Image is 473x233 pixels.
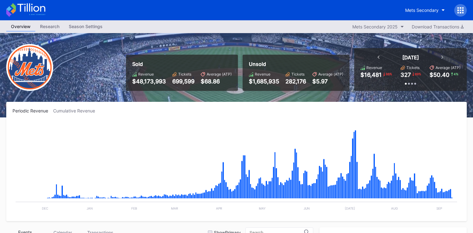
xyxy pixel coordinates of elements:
div: $50.40 [430,72,450,78]
div: Tickets [291,72,304,77]
text: Dec [42,206,48,210]
text: [DATE] [345,206,355,210]
div: 327 [400,72,411,78]
img: New-York-Mets-Transparent.png [6,44,53,91]
div: Sold [132,61,232,67]
div: Unsold [249,61,343,67]
div: Revenue [366,65,382,70]
div: $48,173,993 [132,78,166,85]
button: Download Transactions [409,22,467,31]
div: Average (ATP) [435,65,460,70]
div: 88 % [385,72,393,77]
text: Jun [304,206,310,210]
text: Sep [436,206,442,210]
div: $16,481 [360,72,382,78]
div: $1,685,935 [249,78,279,85]
div: Tickets [406,65,420,70]
div: Revenue [138,72,154,77]
div: $5.97 [312,78,343,85]
text: Feb [131,206,137,210]
div: Revenue [255,72,270,77]
text: May [259,206,266,210]
div: Download Transactions [412,24,464,29]
text: Mar [171,206,178,210]
div: Mets Secondary [405,7,439,13]
div: 4 % [453,72,459,77]
a: Overview [6,22,35,32]
text: Apr [216,206,222,210]
div: $68.86 [201,78,232,85]
a: Research [35,22,64,32]
button: Mets Secondary [400,4,450,16]
text: Jan [87,206,93,210]
div: 282,176 [285,78,306,85]
div: [DATE] [402,54,419,61]
div: Season Settings [64,22,107,31]
svg: Chart title [13,121,460,215]
div: Periodic Revenue [13,108,53,113]
div: Average (ATP) [318,72,343,77]
div: Cumulative Revenue [53,108,100,113]
div: Average (ATP) [207,72,232,77]
text: Aug [391,206,398,210]
div: Research [35,22,64,31]
a: Season Settings [64,22,107,32]
div: Tickets [178,72,191,77]
div: Mets Secondary 2025 [352,24,398,29]
div: 699,599 [172,78,194,85]
div: 89 % [414,72,422,77]
button: Mets Secondary 2025 [349,22,407,31]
